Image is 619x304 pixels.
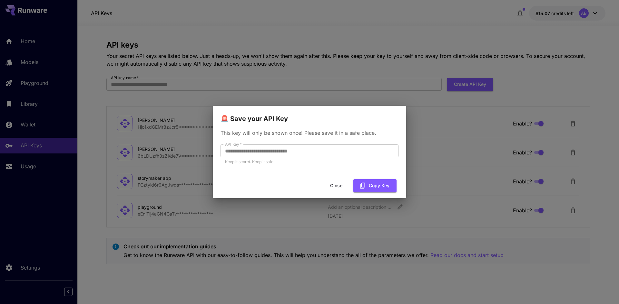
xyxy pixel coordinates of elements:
p: Keep it secret. Keep it safe. [225,159,394,165]
p: This key will only be shown once! Please save it in a safe place. [221,129,398,137]
label: API Key [225,142,242,147]
button: Copy Key [353,179,397,192]
iframe: Chat Widget [587,273,619,304]
button: Close [322,179,351,192]
h2: 🚨 Save your API Key [213,106,406,124]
